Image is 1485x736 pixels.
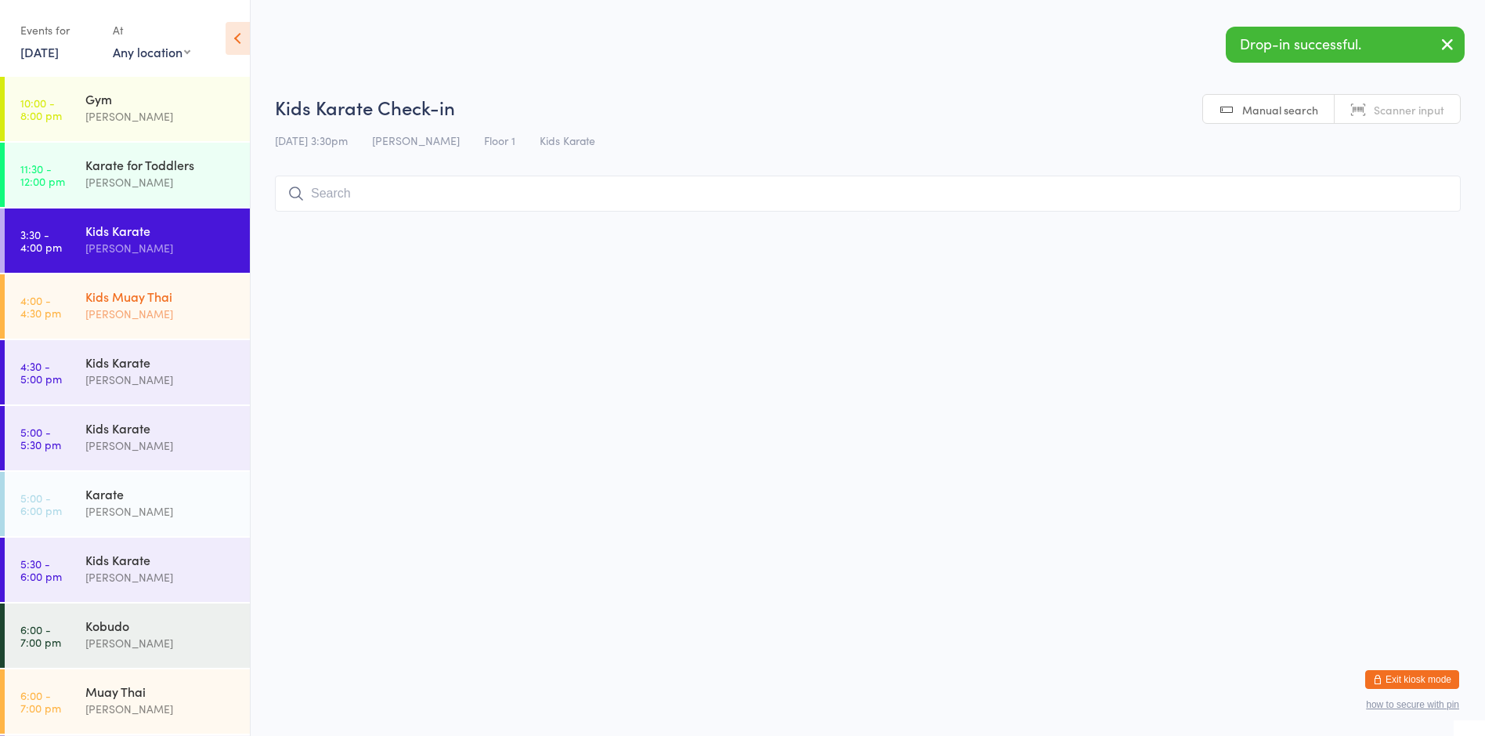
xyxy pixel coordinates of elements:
time: 6:00 - 7:00 pm [20,689,61,714]
button: Exit kiosk mode [1365,670,1459,689]
div: [PERSON_NAME] [85,239,237,257]
a: 4:30 -5:00 pmKids Karate[PERSON_NAME] [5,340,250,404]
div: [PERSON_NAME] [85,173,237,191]
a: 6:00 -7:00 pmKobudo[PERSON_NAME] [5,604,250,668]
a: 10:00 -8:00 pmGym[PERSON_NAME] [5,77,250,141]
time: 5:00 - 6:00 pm [20,491,62,517]
input: Search [275,176,1461,212]
span: Kids Karate [540,132,595,148]
time: 5:30 - 6:00 pm [20,557,62,582]
span: Scanner input [1374,102,1444,118]
span: Floor 1 [484,132,515,148]
a: 4:00 -4:30 pmKids Muay Thai[PERSON_NAME] [5,274,250,339]
div: [PERSON_NAME] [85,305,237,323]
time: 4:00 - 4:30 pm [20,294,61,319]
div: Drop-in successful. [1226,27,1465,63]
time: 4:30 - 5:00 pm [20,360,62,385]
a: [DATE] [20,43,59,60]
h2: Kids Karate Check-in [275,94,1461,120]
div: Kids Karate [85,551,237,568]
div: [PERSON_NAME] [85,700,237,718]
div: Kids Muay Thai [85,288,237,305]
div: Kids Karate [85,419,237,437]
div: Any location [113,43,190,60]
time: 6:00 - 7:00 pm [20,623,61,648]
a: 3:30 -4:00 pmKids Karate[PERSON_NAME] [5,208,250,273]
a: 11:30 -12:00 pmKarate for Toddlers[PERSON_NAME] [5,143,250,207]
div: [PERSON_NAME] [85,568,237,586]
span: [PERSON_NAME] [372,132,460,148]
div: Kids Karate [85,353,237,371]
a: 5:30 -6:00 pmKids Karate[PERSON_NAME] [5,538,250,602]
span: Manual search [1242,102,1318,118]
div: Karate for Toddlers [85,156,237,173]
div: [PERSON_NAME] [85,634,237,652]
div: [PERSON_NAME] [85,437,237,455]
div: Gym [85,90,237,107]
div: Events for [20,17,97,43]
div: Kids Karate [85,222,237,239]
span: [DATE] 3:30pm [275,132,348,148]
div: [PERSON_NAME] [85,371,237,389]
div: Kobudo [85,617,237,634]
time: 11:30 - 12:00 pm [20,162,65,187]
a: 5:00 -5:30 pmKids Karate[PERSON_NAME] [5,406,250,470]
div: Muay Thai [85,683,237,700]
time: 3:30 - 4:00 pm [20,228,62,253]
time: 10:00 - 8:00 pm [20,96,62,121]
div: [PERSON_NAME] [85,502,237,520]
a: 6:00 -7:00 pmMuay Thai[PERSON_NAME] [5,669,250,734]
div: At [113,17,190,43]
a: 5:00 -6:00 pmKarate[PERSON_NAME] [5,472,250,536]
div: [PERSON_NAME] [85,107,237,125]
button: how to secure with pin [1366,699,1459,710]
div: Karate [85,485,237,502]
time: 5:00 - 5:30 pm [20,426,61,451]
